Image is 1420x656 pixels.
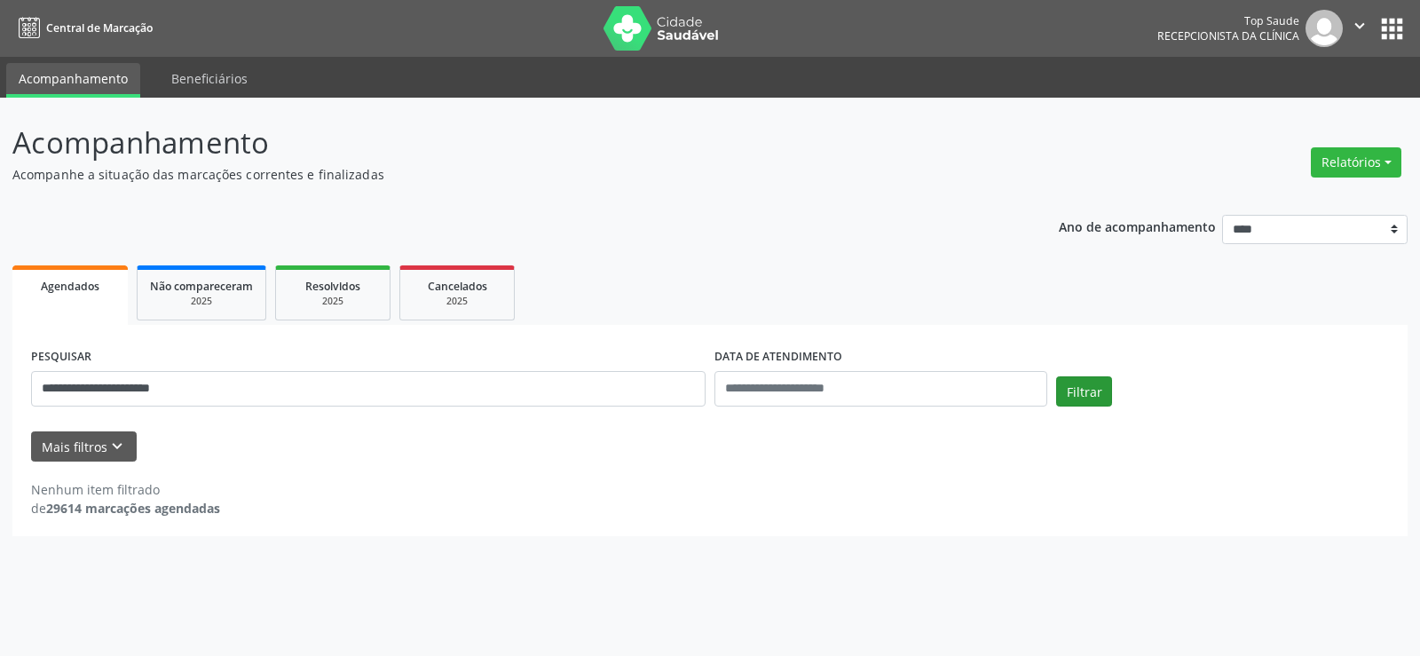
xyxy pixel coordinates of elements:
[428,279,487,294] span: Cancelados
[1056,376,1112,407] button: Filtrar
[1059,215,1216,237] p: Ano de acompanhamento
[31,344,91,371] label: PESQUISAR
[714,344,842,371] label: DATA DE ATENDIMENTO
[6,63,140,98] a: Acompanhamento
[413,295,501,308] div: 2025
[46,20,153,36] span: Central de Marcação
[1306,10,1343,47] img: img
[1350,16,1369,36] i: 
[46,500,220,517] strong: 29614 marcações agendadas
[31,480,220,499] div: Nenhum item filtrado
[31,499,220,518] div: de
[150,295,253,308] div: 2025
[1311,147,1401,178] button: Relatórios
[159,63,260,94] a: Beneficiários
[305,279,360,294] span: Resolvidos
[12,13,153,43] a: Central de Marcação
[12,121,989,165] p: Acompanhamento
[150,279,253,294] span: Não compareceram
[31,431,137,462] button: Mais filtroskeyboard_arrow_down
[288,295,377,308] div: 2025
[12,165,989,184] p: Acompanhe a situação das marcações correntes e finalizadas
[1157,13,1299,28] div: Top Saude
[1157,28,1299,43] span: Recepcionista da clínica
[107,437,127,456] i: keyboard_arrow_down
[41,279,99,294] span: Agendados
[1343,10,1377,47] button: 
[1377,13,1408,44] button: apps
